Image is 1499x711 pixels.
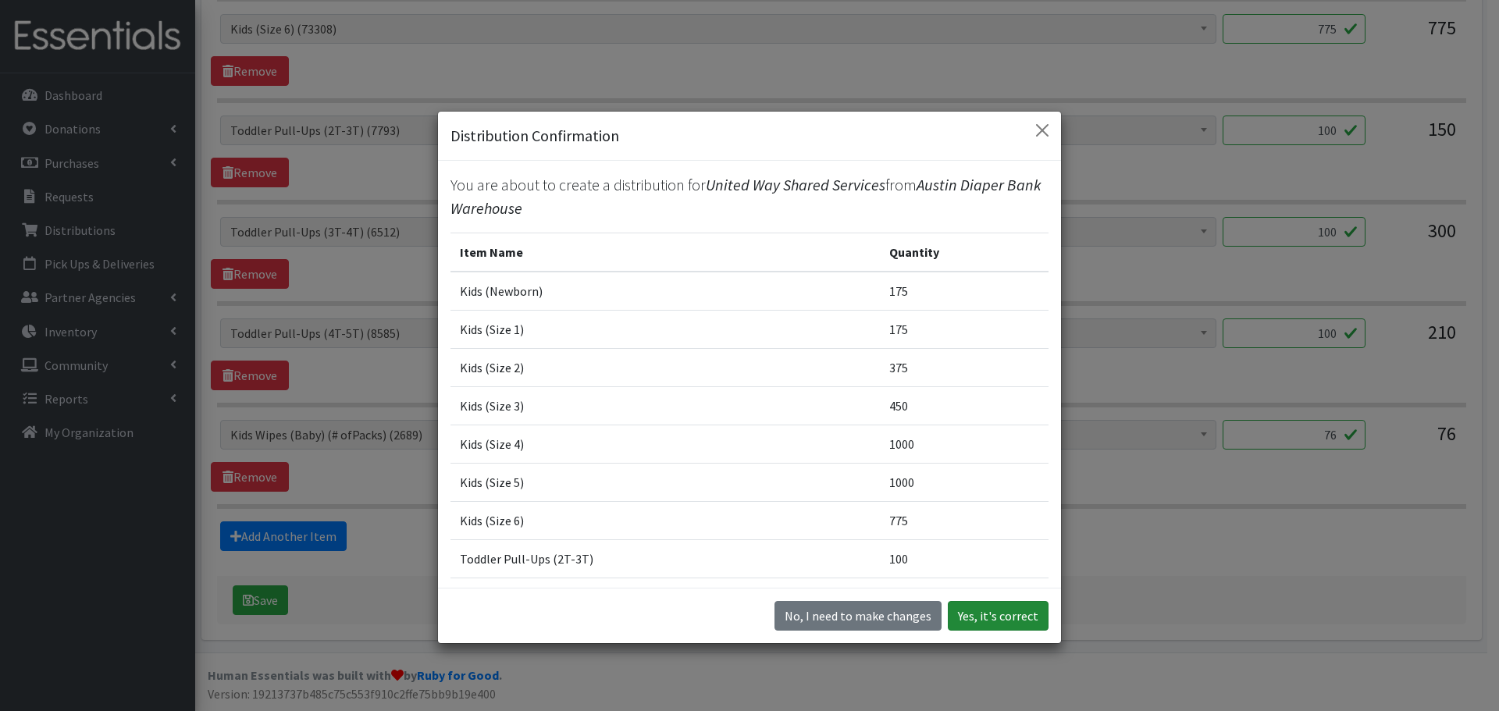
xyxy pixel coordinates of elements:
td: 100 [880,578,1049,617]
td: Kids (Size 3) [450,387,880,425]
td: Kids (Newborn) [450,272,880,311]
td: 100 [880,540,1049,578]
td: Kids (Size 1) [450,311,880,349]
td: Kids (Size 2) [450,349,880,387]
td: Toddler Pull-Ups (3T-4T) [450,578,880,617]
td: 175 [880,272,1049,311]
td: 1000 [880,464,1049,502]
th: Quantity [880,233,1049,272]
td: 1000 [880,425,1049,464]
td: 175 [880,311,1049,349]
button: Close [1030,118,1055,143]
td: Kids (Size 4) [450,425,880,464]
td: 775 [880,502,1049,540]
td: 450 [880,387,1049,425]
span: United Way Shared Services [706,175,885,194]
p: You are about to create a distribution for from [450,173,1049,220]
td: Kids (Size 6) [450,502,880,540]
button: Yes, it's correct [948,601,1049,631]
td: Toddler Pull-Ups (2T-3T) [450,540,880,578]
td: Kids (Size 5) [450,464,880,502]
td: 375 [880,349,1049,387]
th: Item Name [450,233,880,272]
h5: Distribution Confirmation [450,124,619,148]
button: No I need to make changes [774,601,942,631]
